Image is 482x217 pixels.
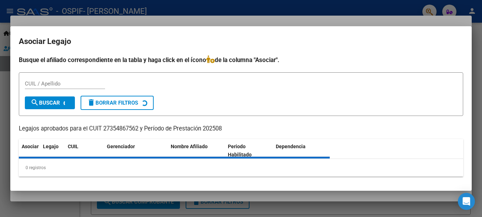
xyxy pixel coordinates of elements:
button: Buscar [25,96,75,109]
h2: Asociar Legajo [19,35,463,48]
div: Open Intercom Messenger [458,193,475,210]
span: Dependencia [276,144,306,149]
h4: Busque el afiliado correspondiente en la tabla y haga click en el ícono de la columna "Asociar". [19,55,463,65]
datatable-header-cell: Legajo [40,139,65,162]
mat-icon: search [31,98,39,107]
span: Asociar [22,144,39,149]
div: 0 registros [19,159,463,177]
datatable-header-cell: Gerenciador [104,139,168,162]
mat-icon: delete [87,98,95,107]
datatable-header-cell: Nombre Afiliado [168,139,225,162]
p: Legajos aprobados para el CUIT 27354867562 y Período de Prestación 202508 [19,124,463,133]
span: Periodo Habilitado [228,144,252,157]
span: Borrar Filtros [87,100,138,106]
span: Legajo [43,144,59,149]
datatable-header-cell: Periodo Habilitado [225,139,273,162]
datatable-header-cell: Dependencia [273,139,330,162]
span: Buscar [31,100,60,106]
button: Borrar Filtros [81,96,154,110]
span: Gerenciador [107,144,135,149]
span: Nombre Afiliado [171,144,208,149]
datatable-header-cell: Asociar [19,139,40,162]
datatable-header-cell: CUIL [65,139,104,162]
span: CUIL [68,144,78,149]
